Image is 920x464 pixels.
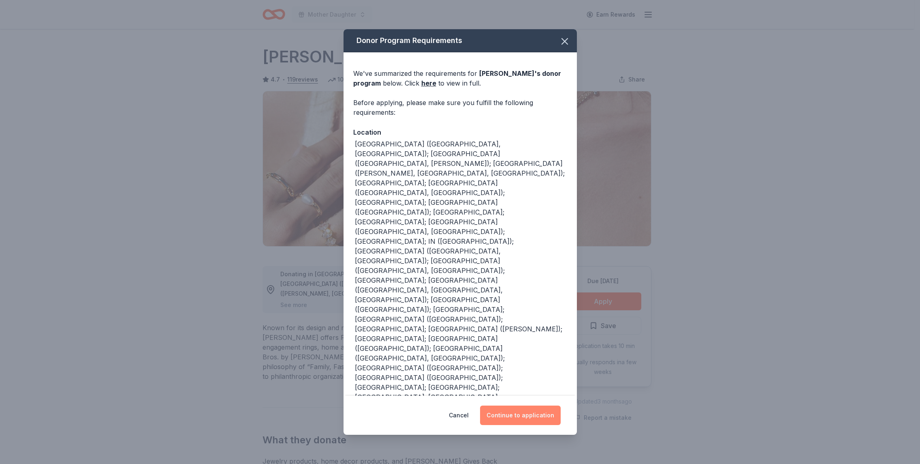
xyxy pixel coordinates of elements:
div: Donor Program Requirements [344,29,577,52]
button: Cancel [449,406,469,425]
div: [GEOGRAPHIC_DATA] ([GEOGRAPHIC_DATA], [GEOGRAPHIC_DATA]); [GEOGRAPHIC_DATA] ([GEOGRAPHIC_DATA], [... [355,139,567,441]
div: Location [353,127,567,137]
a: here [421,78,436,88]
button: Continue to application [480,406,561,425]
div: Before applying, please make sure you fulfill the following requirements: [353,98,567,117]
div: We've summarized the requirements for below. Click to view in full. [353,69,567,88]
